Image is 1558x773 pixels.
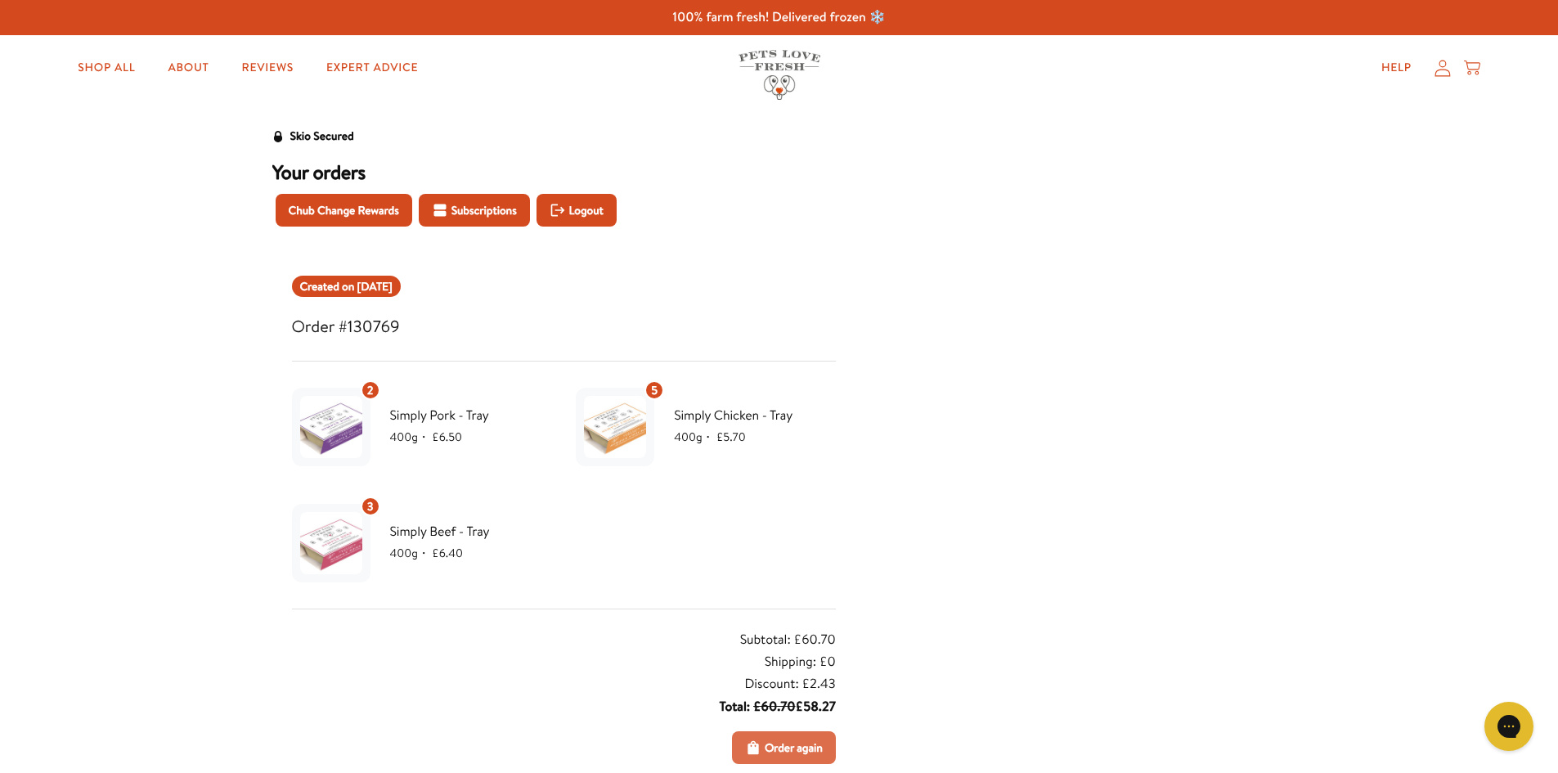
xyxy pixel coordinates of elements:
[229,52,307,84] a: Reviews
[361,380,380,400] div: 2 units of item: Simply Pork - Tray
[155,52,222,84] a: About
[716,429,746,445] span: £5.70
[765,651,836,673] div: Shipping: £0
[732,731,836,764] button: Order again
[276,194,412,227] button: Chub Change Rewards
[313,52,431,84] a: Expert Advice
[451,201,517,219] span: Subscriptions
[419,194,530,227] button: Subscriptions
[361,497,380,516] div: 3 units of item: Simply Beef - Tray
[390,545,433,561] span: 400g ・
[300,396,362,458] img: Simply Pork - Tray
[432,429,462,445] span: £6.50
[644,380,664,400] div: 5 units of item: Simply Chicken - Tray
[367,497,374,515] span: 3
[753,698,796,716] s: £60.70
[674,405,836,426] span: Simply Chicken - Tray
[367,381,374,399] span: 2
[739,50,820,100] img: Pets Love Fresh
[765,739,823,757] span: Order again
[1368,52,1425,84] a: Help
[651,381,658,399] span: 5
[719,696,835,718] div: Total: £58.27
[272,160,855,184] h3: Your orders
[289,201,399,219] span: Chub Change Rewards
[740,629,836,651] div: Subtotal: £60.70
[390,521,552,542] span: Simply Beef - Tray
[432,545,463,561] span: £6.40
[290,127,354,146] div: Skio Secured
[390,405,552,426] span: Simply Pork - Tray
[65,52,148,84] a: Shop All
[1476,696,1542,757] iframe: Gorgias live chat messenger
[584,396,646,458] img: Simply Chicken - Tray
[300,512,362,574] img: Simply Beef - Tray
[674,429,716,445] span: 400g ・
[537,194,617,227] button: Logout
[272,127,354,160] a: Skio Secured
[300,277,393,295] span: Created on [DATE]
[272,131,284,142] svg: Security
[390,429,433,445] span: 400g ・
[292,313,836,341] h3: Order #130769
[745,673,836,695] div: Discount: £2.43
[569,201,604,219] span: Logout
